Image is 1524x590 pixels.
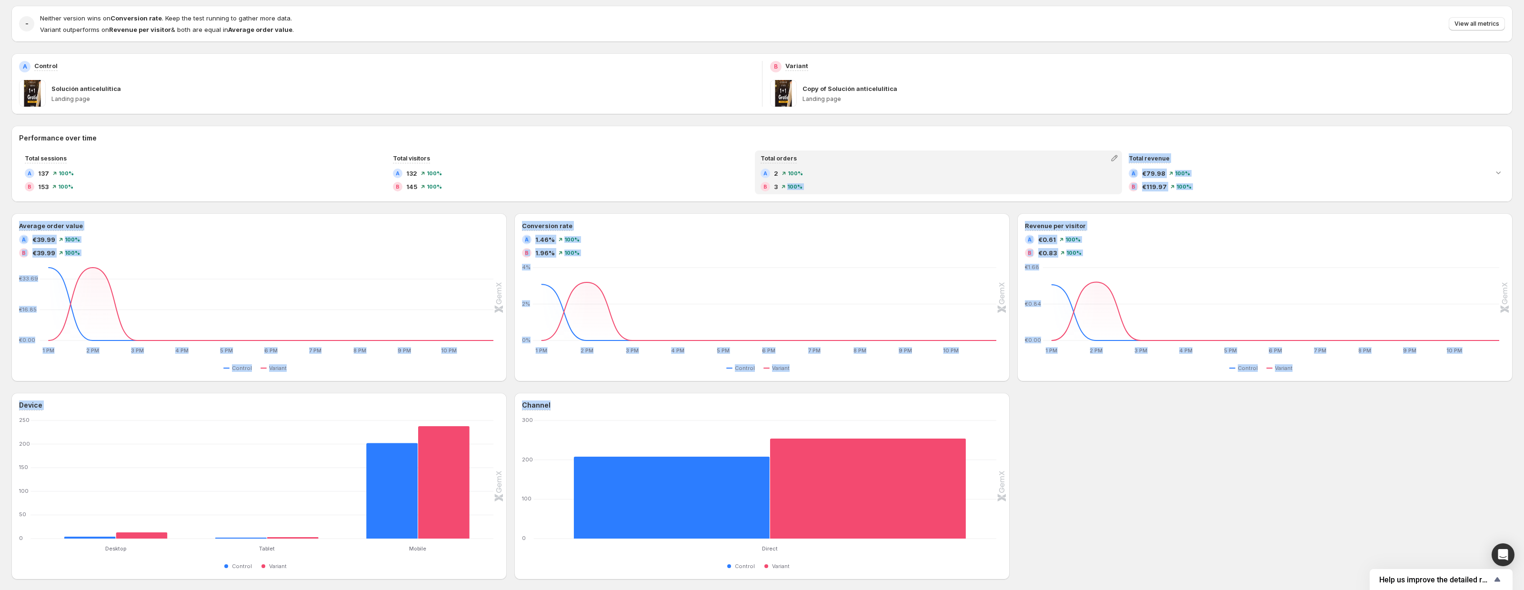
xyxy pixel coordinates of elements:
[1275,364,1293,372] span: Variant
[1045,347,1057,354] text: 1 PM
[735,562,755,570] span: Control
[522,535,526,541] text: 0
[25,155,67,162] span: Total sessions
[38,182,49,191] span: 153
[19,417,30,423] text: 250
[671,347,684,354] text: 4 PM
[525,250,529,256] h2: B
[522,264,531,270] text: 4%
[717,347,730,354] text: 5 PM
[774,63,778,70] h2: B
[418,420,469,539] rect: Variant 238
[1038,248,1057,258] span: €0.83
[564,237,580,242] span: 100 %
[1028,237,1032,242] h2: A
[409,545,426,552] text: Mobile
[1224,347,1237,354] text: 5 PM
[535,248,555,258] span: 1.96%
[772,364,790,372] span: Variant
[1025,264,1039,270] text: €1.68
[427,170,442,176] span: 100 %
[899,347,912,354] text: 9 PM
[726,560,759,572] button: Control
[40,26,294,33] span: Variant outperforms on & both are equal in .
[772,562,790,570] span: Variant
[1446,347,1462,354] text: 10 PM
[232,562,252,570] span: Control
[1025,221,1086,230] h3: Revenue per visitor
[259,545,275,552] text: Tablet
[522,300,530,307] text: 2%
[19,221,83,230] h3: Average order value
[19,133,1505,143] h2: Performance over time
[65,250,80,256] span: 100 %
[19,440,30,447] text: 200
[1403,347,1416,354] text: 9 PM
[1358,347,1371,354] text: 8 PM
[267,514,318,539] rect: Variant 3
[1142,169,1165,178] span: €79.98
[261,362,291,374] button: Variant
[1179,347,1193,354] text: 4 PM
[726,362,759,374] button: Control
[32,235,55,244] span: €39.99
[220,347,233,354] text: 5 PM
[261,560,291,572] button: Variant
[522,417,533,423] text: 300
[522,456,533,463] text: 200
[763,560,793,572] button: Variant
[23,63,27,70] h2: A
[1266,362,1296,374] button: Variant
[19,511,26,518] text: 50
[535,235,555,244] span: 1.46%
[626,347,639,354] text: 3 PM
[808,347,821,354] text: 7 PM
[215,515,267,539] rect: Control 2
[40,420,191,539] g: Desktop: Control 4,Variant 13
[131,347,144,354] text: 3 PM
[581,347,593,354] text: 2 PM
[19,275,38,282] text: €33.69
[1229,362,1262,374] button: Control
[223,560,256,572] button: Control
[1025,300,1041,307] text: €0.84
[763,184,767,190] h2: B
[19,337,35,343] text: €0.00
[1090,347,1103,354] text: 2 PM
[1449,17,1505,30] button: View all metrics
[116,510,167,539] rect: Variant 13
[353,347,366,354] text: 8 PM
[32,248,55,258] span: €39.99
[525,237,529,242] h2: A
[19,80,46,107] img: Solución anticelulítica
[522,337,531,343] text: 0%
[396,170,400,176] h2: A
[1028,250,1032,256] h2: B
[774,182,778,191] span: 3
[366,420,418,539] rect: Control 202
[1175,170,1190,176] span: 100 %
[802,95,1505,103] p: Landing page
[28,184,31,190] h2: B
[19,488,29,494] text: 100
[735,364,755,372] span: Control
[574,434,770,539] rect: Control 208
[762,545,778,552] text: Direct
[59,170,74,176] span: 100 %
[1238,364,1258,372] span: Control
[763,170,767,176] h2: A
[1129,155,1170,162] span: Total revenue
[785,61,808,70] p: Variant
[25,19,29,29] h2: -
[774,169,778,178] span: 2
[269,562,287,570] span: Variant
[543,420,996,539] g: Direct: Control 208,Variant 254
[1142,182,1167,191] span: €119.97
[1454,20,1499,28] span: View all metrics
[853,347,866,354] text: 8 PM
[228,26,292,33] strong: Average order value
[522,495,531,502] text: 100
[105,545,126,552] text: Desktop
[1492,543,1514,566] div: Open Intercom Messenger
[86,347,99,354] text: 2 PM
